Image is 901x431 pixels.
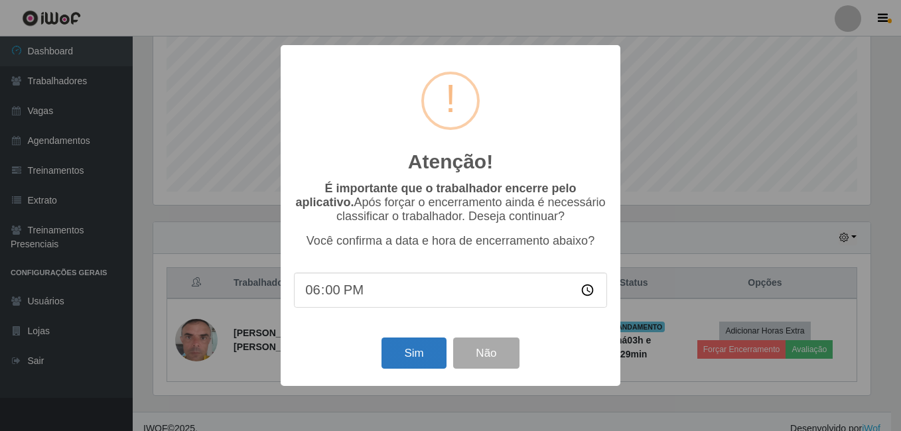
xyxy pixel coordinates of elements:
b: É importante que o trabalhador encerre pelo aplicativo. [295,182,576,209]
button: Não [453,338,519,369]
p: Após forçar o encerramento ainda é necessário classificar o trabalhador. Deseja continuar? [294,182,607,223]
p: Você confirma a data e hora de encerramento abaixo? [294,234,607,248]
button: Sim [381,338,446,369]
h2: Atenção! [408,150,493,174]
